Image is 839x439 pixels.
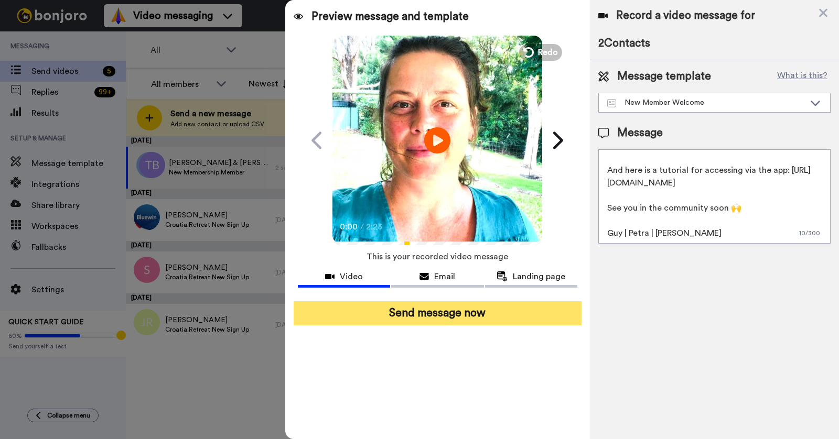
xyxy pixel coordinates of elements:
span: Email [434,270,455,283]
span: 0:00 [340,221,358,233]
span: / [360,221,364,233]
button: Send message now [294,301,582,325]
img: Message-temps.svg [607,99,616,107]
button: What is this? [774,69,831,84]
span: 2:23 [366,221,384,233]
span: Video [340,270,363,283]
span: Message template [617,69,711,84]
span: This is your recorded video message [367,245,508,268]
span: Message [617,125,663,141]
textarea: Hi {first_name|there}, Welcome! We are so happy you are here. 🌟 The button below is a tutorial on... [598,149,831,244]
span: Landing page [513,270,565,283]
div: New Member Welcome [607,97,805,108]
